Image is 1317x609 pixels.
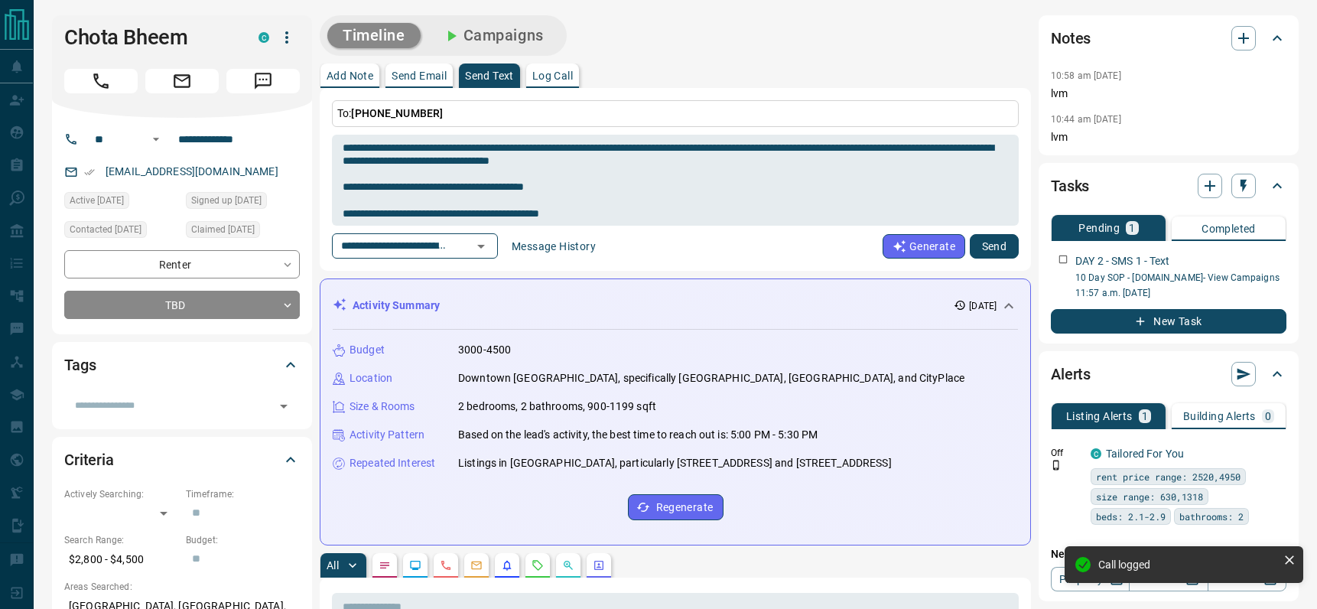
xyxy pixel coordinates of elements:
p: To: [332,100,1019,127]
h2: Alerts [1051,362,1091,386]
span: size range: 630,1318 [1096,489,1203,504]
p: lvm [1051,129,1286,145]
p: Listings in [GEOGRAPHIC_DATA], particularly [STREET_ADDRESS] and [STREET_ADDRESS] [458,455,892,471]
div: Tasks [1051,168,1286,204]
p: Add Note [327,70,373,81]
svg: Notes [379,559,391,572]
button: New Task [1051,309,1286,334]
h2: Notes [1051,26,1091,50]
div: Tags [64,347,300,383]
svg: Lead Browsing Activity [409,559,421,572]
p: Areas Searched: [64,580,300,594]
span: beds: 2.1-2.9 [1096,509,1166,524]
svg: Requests [532,559,544,572]
svg: Email Verified [84,167,95,177]
div: Alerts [1051,356,1286,392]
span: Claimed [DATE] [191,222,255,237]
span: Contacted [DATE] [70,222,141,237]
p: 10:58 am [DATE] [1051,70,1121,81]
p: New Alert: [1051,546,1286,562]
p: 1 [1142,411,1148,422]
svg: Calls [440,559,452,572]
svg: Agent Actions [593,559,605,572]
p: Activity Summary [353,298,440,314]
p: Listing Alerts [1066,411,1133,422]
button: Regenerate [628,494,724,520]
div: Mon Aug 11 2025 [186,192,300,213]
p: Off [1051,446,1081,460]
p: Search Range: [64,533,178,547]
p: Activity Pattern [350,427,424,443]
div: Tue Aug 12 2025 [64,221,178,243]
button: Timeline [327,23,421,48]
div: Renter [64,250,300,278]
h2: Criteria [64,448,114,472]
p: [DATE] [969,299,997,313]
span: Active [DATE] [70,193,124,208]
span: Signed up [DATE] [191,193,262,208]
span: Message [226,69,300,93]
p: Send Email [392,70,447,81]
p: 3000-4500 [458,342,511,358]
p: 1 [1129,223,1135,233]
h2: Tags [64,353,96,377]
a: Tailored For You [1106,448,1184,460]
div: Notes [1051,20,1286,57]
button: Open [147,130,165,148]
span: bathrooms: 2 [1179,509,1244,524]
p: Timeframe: [186,487,300,501]
p: 0 [1265,411,1271,422]
p: 2 bedrooms, 2 bathrooms, 900-1199 sqft [458,399,656,415]
p: Building Alerts [1183,411,1256,422]
div: condos.ca [259,32,269,43]
p: Pending [1078,223,1120,233]
button: Campaigns [427,23,559,48]
p: DAY 2 - SMS 1 - Text [1075,253,1170,269]
span: rent price range: 2520,4950 [1096,469,1241,484]
p: Budget [350,342,385,358]
p: Send Text [465,70,514,81]
h2: Tasks [1051,174,1089,198]
span: Call [64,69,138,93]
p: 11:57 a.m. [DATE] [1075,286,1286,300]
p: Budget: [186,533,300,547]
p: Size & Rooms [350,399,415,415]
button: Open [470,236,492,257]
svg: Emails [470,559,483,572]
div: Mon Aug 11 2025 [64,192,178,213]
span: [PHONE_NUMBER] [351,107,443,119]
a: [EMAIL_ADDRESS][DOMAIN_NAME] [106,165,278,177]
p: 10:44 am [DATE] [1051,114,1121,125]
p: Downtown [GEOGRAPHIC_DATA], specifically [GEOGRAPHIC_DATA], [GEOGRAPHIC_DATA], and CityPlace [458,370,964,386]
div: Call logged [1098,559,1277,571]
button: Generate [883,234,965,259]
p: Actively Searching: [64,487,178,501]
p: Repeated Interest [350,455,435,471]
div: TBD [64,291,300,319]
p: Completed [1202,223,1256,234]
svg: Push Notification Only [1051,460,1062,471]
div: Mon Aug 11 2025 [186,221,300,243]
span: Email [145,69,219,93]
a: Property [1051,567,1130,591]
p: All [327,560,339,571]
div: Activity Summary[DATE] [333,291,1018,320]
p: Based on the lead's activity, the best time to reach out is: 5:00 PM - 5:30 PM [458,427,818,443]
div: Criteria [64,441,300,478]
p: lvm [1051,86,1286,102]
p: Location [350,370,392,386]
div: condos.ca [1091,448,1101,459]
button: Message History [502,234,605,259]
p: Log Call [532,70,573,81]
h1: Chota Bheem [64,25,236,50]
button: Send [970,234,1019,259]
a: 10 Day SOP - [DOMAIN_NAME]- View Campaigns [1075,272,1280,283]
p: $2,800 - $4,500 [64,547,178,572]
svg: Opportunities [562,559,574,572]
svg: Listing Alerts [501,559,513,572]
button: Open [273,396,294,417]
